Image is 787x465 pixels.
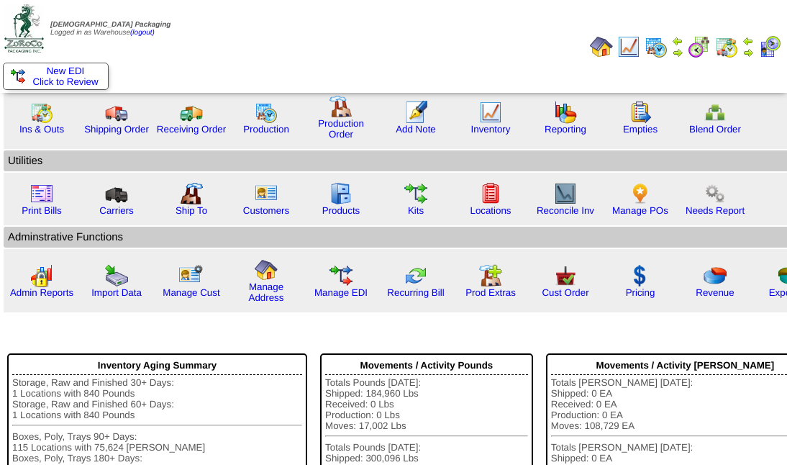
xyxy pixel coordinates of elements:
a: Cust Order [542,287,588,298]
a: Receiving Order [157,124,226,135]
a: Kits [408,205,424,216]
a: Shipping Order [84,124,149,135]
img: arrowright.gif [672,47,683,58]
img: graph2.png [30,264,53,287]
img: network.png [704,101,727,124]
img: calendarinout.gif [30,101,53,124]
a: Manage Address [249,281,284,303]
img: import.gif [105,264,128,287]
img: factory2.gif [180,182,203,205]
a: Inventory [471,124,511,135]
a: Blend Order [689,124,741,135]
img: calendarinout.gif [715,35,738,58]
a: Import Data [91,287,142,298]
img: prodextras.gif [479,264,502,287]
img: calendarblend.gif [688,35,711,58]
img: home.gif [590,35,613,58]
img: cabinet.gif [329,182,352,205]
img: truck.gif [105,101,128,124]
a: Print Bills [22,205,62,216]
div: Movements / Activity Pounds [325,356,528,375]
a: Recurring Bill [387,287,444,298]
img: edi.gif [329,264,352,287]
img: workorder.gif [629,101,652,124]
a: New EDI Click to Review [11,66,101,87]
a: Reconcile Inv [537,205,594,216]
img: truck2.gif [180,101,203,124]
img: graph.gif [554,101,577,124]
img: home.gif [255,258,278,281]
img: zoroco-logo-small.webp [4,4,44,53]
img: workflow.png [704,182,727,205]
a: Customers [243,205,289,216]
a: Needs Report [686,205,745,216]
a: Add Note [396,124,436,135]
img: managecust.png [178,264,205,287]
img: po.png [629,182,652,205]
span: Logged in as Warehouse [50,21,170,37]
a: Prod Extras [465,287,516,298]
a: Locations [470,205,511,216]
img: ediSmall.gif [11,69,25,83]
span: [DEMOGRAPHIC_DATA] Packaging [50,21,170,29]
a: Reporting [545,124,586,135]
img: arrowleft.gif [672,35,683,47]
img: truck3.gif [105,182,128,205]
img: customers.gif [255,182,278,205]
img: dollar.gif [629,264,652,287]
a: Ship To [176,205,207,216]
div: Inventory Aging Summary [12,356,302,375]
a: Production [243,124,289,135]
span: Click to Review [11,76,101,87]
span: New EDI [47,66,85,76]
a: Admin Reports [10,287,73,298]
img: calendarcustomer.gif [758,35,781,58]
img: calendarprod.gif [645,35,668,58]
a: Empties [623,124,658,135]
a: (logout) [130,29,155,37]
img: reconcile.gif [404,264,427,287]
a: Revenue [696,287,734,298]
img: line_graph.gif [617,35,640,58]
img: calendarprod.gif [255,101,278,124]
img: workflow.gif [404,182,427,205]
img: arrowright.gif [742,47,754,58]
img: pie_chart.png [704,264,727,287]
img: arrowleft.gif [742,35,754,47]
a: Manage POs [612,205,668,216]
img: line_graph.gif [479,101,502,124]
a: Products [322,205,360,216]
a: Ins & Outs [19,124,64,135]
a: Manage EDI [314,287,368,298]
img: factory.gif [329,95,352,118]
a: Manage Cust [163,287,219,298]
img: invoice2.gif [30,182,53,205]
a: Carriers [99,205,133,216]
img: line_graph2.gif [554,182,577,205]
img: locations.gif [479,182,502,205]
img: orders.gif [404,101,427,124]
a: Production Order [318,118,364,140]
a: Pricing [626,287,655,298]
img: cust_order.png [554,264,577,287]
